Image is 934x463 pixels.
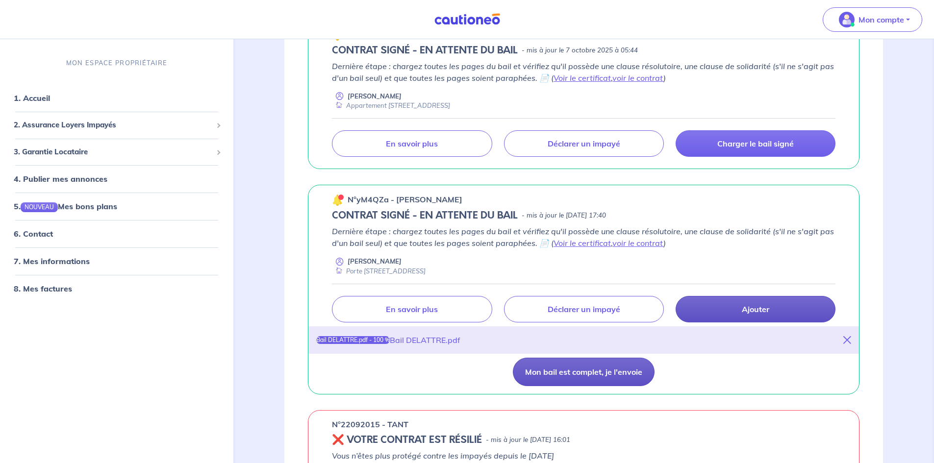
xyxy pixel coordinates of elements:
div: Appartement [STREET_ADDRESS] [332,101,450,110]
h5: ❌ VOTRE CONTRAT EST RÉSILIÉ [332,434,482,446]
p: n°yM4QZa - [PERSON_NAME] [348,194,462,205]
p: [PERSON_NAME] [348,92,402,101]
a: En savoir plus [332,130,492,157]
a: Déclarer un impayé [504,130,664,157]
button: Mon bail est complet, je l'envoie [513,358,655,386]
p: En savoir plus [386,139,438,148]
p: Charger le bail signé [717,139,794,148]
h5: CONTRAT SIGNÉ - EN ATTENTE DU BAIL [332,210,518,221]
div: state: CONTRACT-SIGNED, Context: NEW,MAYBE-CERTIFICATE,ALONE,LESSOR-DOCUMENTS [332,45,835,56]
div: 3. Garantie Locataire [4,142,229,161]
a: 6. Contact [14,229,53,239]
h5: CONTRAT SIGNÉ - EN ATTENTE DU BAIL [332,45,518,56]
div: 4. Publier mes annonces [4,169,229,189]
div: state: REVOKED, Context: ,MAYBE-CERTIFICATE,,LESSOR-DOCUMENTS,IS-ODEALIM [332,434,835,446]
img: illu_account_valid_menu.svg [839,12,855,27]
a: 4. Publier mes annonces [14,174,107,184]
a: 8. Mes factures [14,284,72,293]
a: voir le contrat [612,238,663,248]
div: 5.NOUVEAUMes bons plans [4,196,229,216]
p: Dernière étape : chargez toutes les pages du bail et vérifiez qu'il possède une clause résolutoir... [332,60,835,84]
a: 5.NOUVEAUMes bons plans [14,201,117,211]
div: 2. Assurance Loyers Impayés [4,116,229,135]
div: Bail DELATTRE.pdf [390,334,460,346]
a: Charger le bail signé [676,130,835,157]
a: 7. Mes informations [14,256,90,266]
span: 2. Assurance Loyers Impayés [14,120,212,131]
div: 8. Mes factures [4,279,229,298]
div: Bail DELATTRE.pdf - 100 % [316,336,390,344]
p: Déclarer un impayé [548,304,620,314]
a: voir le contrat [612,73,663,83]
div: state: CONTRACT-SIGNED, Context: NEW,CHOOSE-CERTIFICATE,ALONE,LESSOR-DOCUMENTS [332,210,835,221]
p: Dernière étape : chargez toutes les pages du bail et vérifiez qu'il possède une clause résolutoir... [332,225,835,249]
p: Mon compte [858,14,904,25]
a: En savoir plus [332,296,492,322]
a: 1. Accueil [14,93,50,103]
img: 🔔 [332,194,344,206]
p: Ajouter [742,304,769,314]
div: Porte [STREET_ADDRESS] [332,267,426,276]
p: Déclarer un impayé [548,139,620,148]
div: 7. Mes informations [4,251,229,271]
p: En savoir plus [386,304,438,314]
a: Voir le certificat [554,238,611,248]
button: illu_account_valid_menu.svgMon compte [823,7,922,32]
i: close-button-title [843,336,851,344]
p: [PERSON_NAME] [348,257,402,266]
div: 1. Accueil [4,88,229,108]
a: Voir le certificat [554,73,611,83]
div: 6. Contact [4,224,229,244]
span: 3. Garantie Locataire [14,146,212,157]
img: Cautioneo [430,13,504,25]
p: MON ESPACE PROPRIÉTAIRE [66,58,167,68]
a: Déclarer un impayé [504,296,664,322]
p: n°22092015 - TANT [332,418,408,430]
p: - mis à jour le [DATE] 17:40 [522,211,606,220]
p: Vous n’êtes plus protégé contre les impayés depuis le [DATE] [332,450,835,462]
p: - mis à jour le 7 octobre 2025 à 05:44 [522,46,638,55]
a: Ajouter [676,296,835,322]
p: - mis à jour le [DATE] 16:01 [486,435,570,445]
